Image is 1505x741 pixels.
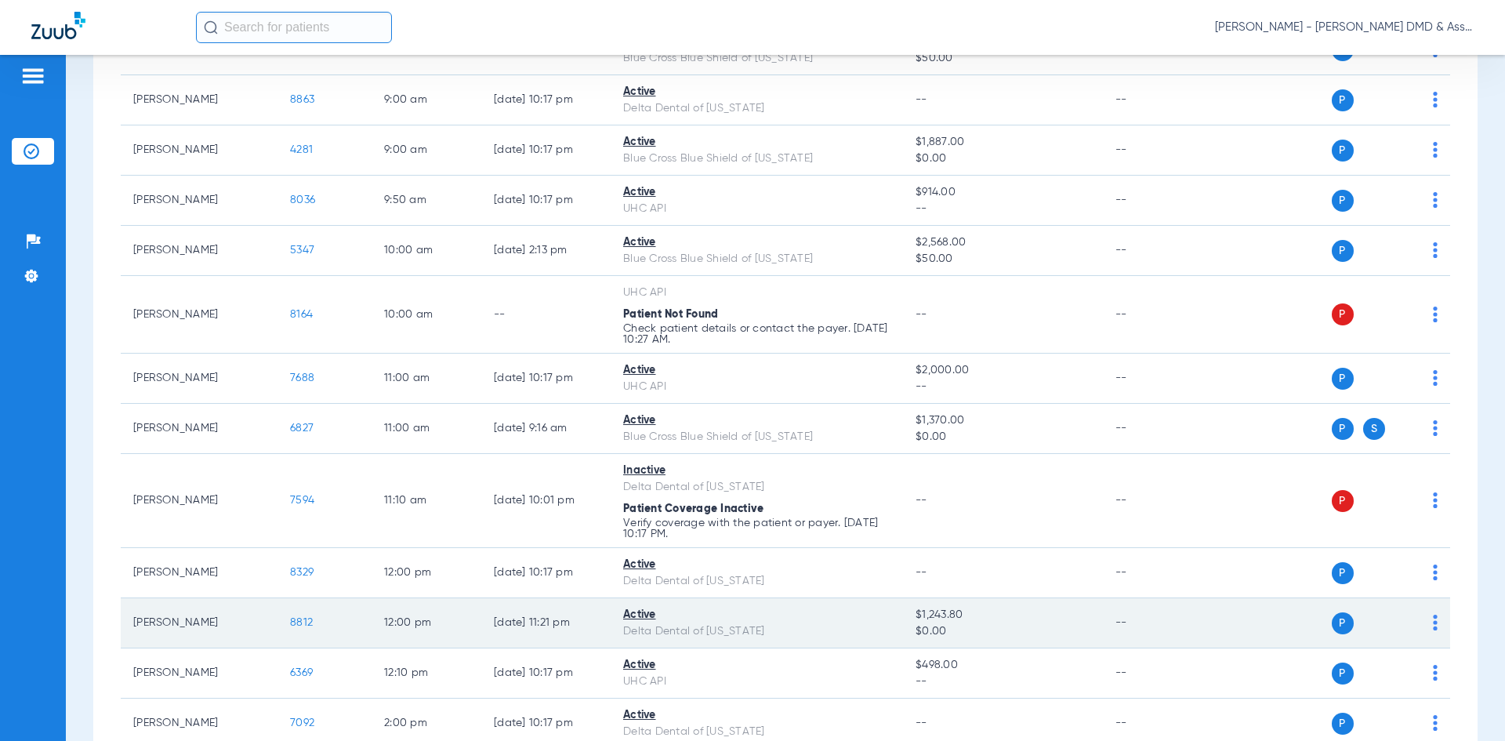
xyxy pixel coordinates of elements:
span: 7688 [290,372,314,383]
span: $50.00 [916,251,1090,267]
span: $1,887.00 [916,134,1090,151]
img: hamburger-icon [20,67,45,85]
td: -- [1103,454,1209,548]
span: 8863 [290,94,314,105]
span: 5347 [290,245,314,256]
td: -- [1103,648,1209,699]
td: [DATE] 10:17 PM [481,648,611,699]
div: Active [623,557,890,573]
div: Delta Dental of [US_STATE] [623,573,890,590]
div: UHC API [623,674,890,690]
span: P [1332,562,1354,584]
p: Check patient details or contact the payer. [DATE] 10:27 AM. [623,323,890,345]
td: [DATE] 10:17 PM [481,354,611,404]
td: -- [1103,354,1209,404]
span: 8812 [290,617,313,628]
td: [PERSON_NAME] [121,125,277,176]
div: Inactive [623,463,890,479]
span: $2,568.00 [916,234,1090,251]
span: P [1332,663,1354,685]
div: Active [623,657,890,674]
img: group-dot-blue.svg [1433,615,1438,630]
div: Delta Dental of [US_STATE] [623,479,890,496]
td: [PERSON_NAME] [121,354,277,404]
span: P [1332,303,1354,325]
td: [PERSON_NAME] [121,548,277,598]
div: Delta Dental of [US_STATE] [623,100,890,117]
td: [DATE] 9:16 AM [481,404,611,454]
img: group-dot-blue.svg [1433,420,1438,436]
td: -- [1103,125,1209,176]
img: group-dot-blue.svg [1433,565,1438,580]
span: $50.00 [916,50,1090,67]
img: group-dot-blue.svg [1433,307,1438,322]
span: P [1332,89,1354,111]
span: $914.00 [916,184,1090,201]
div: Active [623,84,890,100]
td: [PERSON_NAME] [121,226,277,276]
td: -- [1103,598,1209,648]
td: [DATE] 11:21 PM [481,598,611,648]
td: 9:00 AM [372,125,481,176]
img: group-dot-blue.svg [1433,370,1438,386]
span: -- [916,379,1090,395]
span: 4281 [290,144,313,155]
div: Blue Cross Blue Shield of [US_STATE] [623,429,890,445]
td: [DATE] 10:01 PM [481,454,611,548]
input: Search for patients [196,12,392,43]
span: P [1332,490,1354,512]
span: P [1332,418,1354,440]
span: P [1332,140,1354,162]
td: -- [1103,548,1209,598]
span: -- [916,567,927,578]
div: Active [623,412,890,429]
img: group-dot-blue.svg [1433,242,1438,258]
td: 12:00 PM [372,548,481,598]
span: $0.00 [916,151,1090,167]
img: group-dot-blue.svg [1433,665,1438,681]
span: P [1332,612,1354,634]
td: [DATE] 10:17 PM [481,125,611,176]
div: Blue Cross Blue Shield of [US_STATE] [623,251,890,267]
td: 11:00 AM [372,354,481,404]
span: 7092 [290,717,314,728]
span: 6827 [290,423,314,434]
span: -- [916,674,1090,690]
img: Search Icon [204,20,218,35]
td: [PERSON_NAME] [121,75,277,125]
div: Active [623,607,890,623]
span: $0.00 [916,623,1090,640]
td: -- [481,276,611,354]
td: 11:00 AM [372,404,481,454]
td: -- [1103,226,1209,276]
div: UHC API [623,379,890,395]
span: Patient Not Found [623,309,718,320]
span: 8164 [290,309,313,320]
span: -- [916,94,927,105]
span: $1,243.80 [916,607,1090,623]
span: S [1363,418,1385,440]
span: 8329 [290,567,314,578]
span: P [1332,190,1354,212]
span: Patient Coverage Inactive [623,503,763,514]
td: [DATE] 2:13 PM [481,226,611,276]
span: [PERSON_NAME] - [PERSON_NAME] DMD & Associates [1215,20,1474,35]
span: -- [916,717,927,728]
td: [PERSON_NAME] [121,598,277,648]
td: [PERSON_NAME] [121,454,277,548]
span: -- [916,201,1090,217]
img: group-dot-blue.svg [1433,192,1438,208]
td: 10:00 AM [372,276,481,354]
span: -- [916,495,927,506]
iframe: Chat Widget [1427,666,1505,741]
td: [PERSON_NAME] [121,648,277,699]
td: -- [1103,176,1209,226]
div: Delta Dental of [US_STATE] [623,623,890,640]
div: Blue Cross Blue Shield of [US_STATE] [623,50,890,67]
span: $0.00 [916,429,1090,445]
span: P [1332,713,1354,735]
td: 9:50 AM [372,176,481,226]
div: Active [623,362,890,379]
div: Blue Cross Blue Shield of [US_STATE] [623,151,890,167]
